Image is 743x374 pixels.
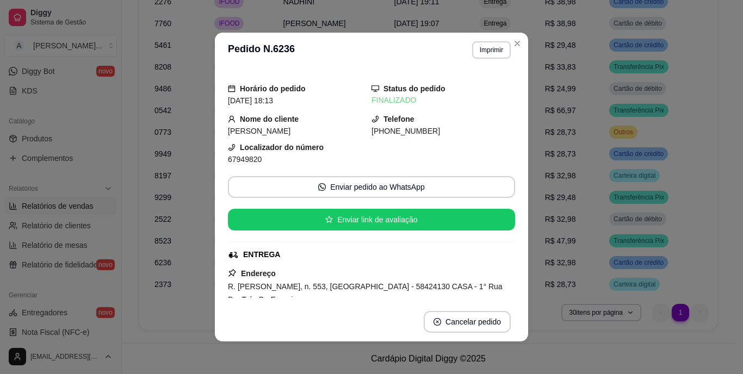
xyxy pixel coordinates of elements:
span: [DATE] 18:13 [228,96,273,105]
span: user [228,115,236,123]
div: ENTREGA [243,249,280,260]
span: [PHONE_NUMBER] [371,127,440,135]
button: close-circleCancelar pedido [424,311,511,333]
button: Imprimir [472,41,511,59]
div: FINALIZADO [371,95,515,106]
span: star [325,216,333,223]
span: phone [371,115,379,123]
button: Close [509,35,526,52]
span: R. [PERSON_NAME], n. 553, [GEOGRAPHIC_DATA] - 58424130 CASA - 1° Rua Por Trás Da Energisa [228,282,503,304]
span: close-circle [434,318,441,326]
strong: Localizador do número [240,143,324,152]
span: 67949820 [228,155,262,164]
span: calendar [228,85,236,92]
span: [PERSON_NAME] [228,127,290,135]
h3: Pedido N. 6236 [228,41,295,59]
strong: Telefone [383,115,414,123]
span: pushpin [228,269,237,277]
strong: Endereço [241,269,276,278]
button: whats-appEnviar pedido ao WhatsApp [228,176,515,198]
strong: Status do pedido [383,84,445,93]
button: starEnviar link de avaliação [228,209,515,230]
span: whats-app [318,183,326,191]
strong: Horário do pedido [240,84,306,93]
span: phone [228,144,236,151]
span: desktop [371,85,379,92]
strong: Nome do cliente [240,115,299,123]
